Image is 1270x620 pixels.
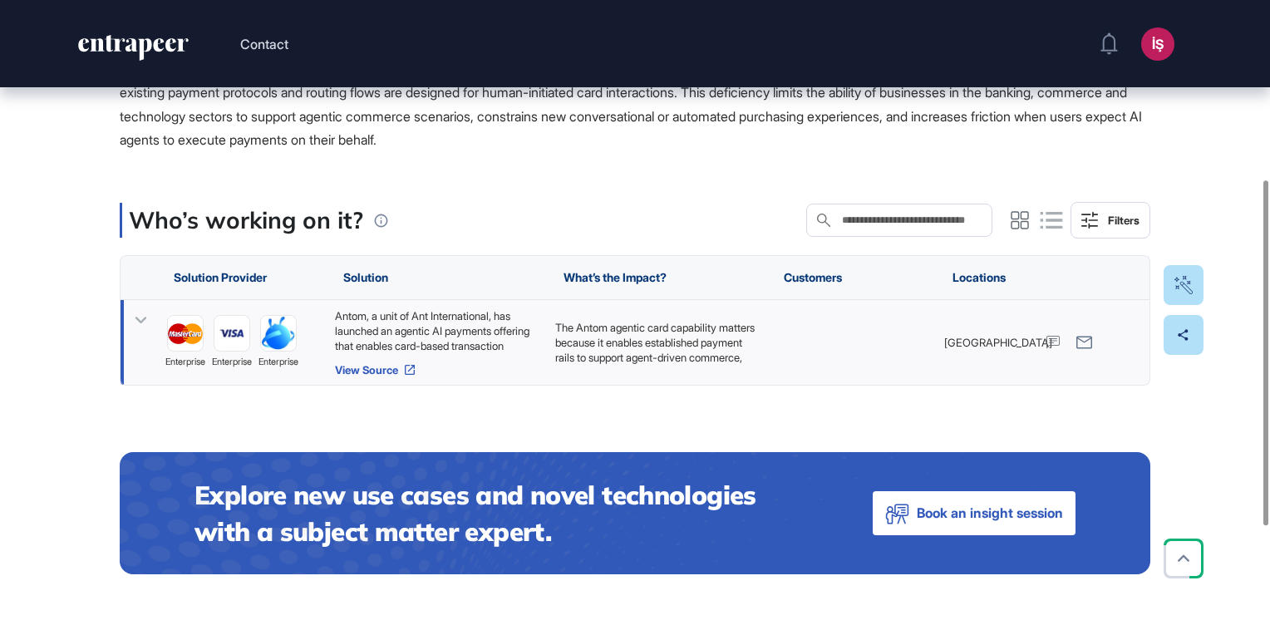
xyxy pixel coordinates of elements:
[260,315,297,352] a: image
[944,335,1052,350] span: [GEOGRAPHIC_DATA]
[168,323,203,344] img: image
[261,316,296,351] img: image
[564,271,667,284] span: What’s the Impact?
[258,355,298,370] span: enterprise
[343,271,388,284] span: Solution
[1071,202,1150,239] button: Filters
[76,35,190,66] a: entrapeer-logo
[335,308,539,353] div: Antom, a unit of Ant International, has launched an agentic AI payments offering that enables car...
[1108,214,1140,227] div: Filters
[214,315,250,352] a: image
[129,203,363,238] p: Who’s working on it?
[212,355,252,370] span: enterprise
[1141,27,1174,61] button: İŞ
[952,271,1006,284] span: Locations
[917,501,1063,525] span: Book an insight session
[555,320,759,396] p: The Antom agentic card capability matters because it enables established payment rails to support...
[240,33,288,55] button: Contact
[174,271,267,284] span: Solution Provider
[165,355,205,370] span: enterprise
[194,477,806,549] h4: Explore new use cases and novel technologies with a subject matter expert.
[167,315,204,352] a: image
[335,363,539,376] a: View Source
[784,271,842,284] span: Customers
[873,491,1076,535] button: Book an insight session
[214,316,249,351] img: image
